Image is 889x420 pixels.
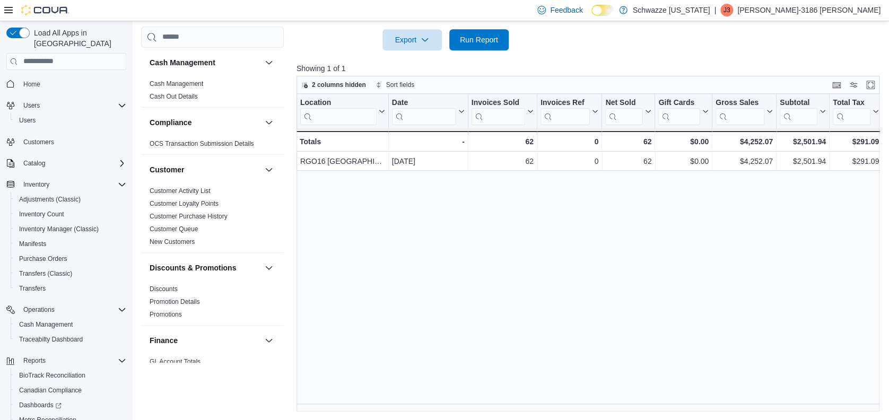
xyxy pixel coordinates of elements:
span: Operations [23,305,55,314]
span: Cash Out Details [150,92,198,101]
button: Customer [150,164,260,175]
div: Discounts & Promotions [141,283,284,325]
input: Dark Mode [591,5,614,16]
button: Inventory Manager (Classic) [11,222,130,237]
button: Subtotal [780,98,826,125]
span: Home [23,80,40,89]
div: 62 [605,155,651,168]
button: Gift Cards [658,98,709,125]
span: Load All Apps in [GEOGRAPHIC_DATA] [30,28,126,49]
button: Operations [2,302,130,317]
span: Users [19,116,36,125]
span: Dashboards [15,399,126,412]
button: Cash Management [150,57,260,68]
div: $2,501.94 [780,155,826,168]
span: Inventory [19,178,126,191]
div: $4,252.07 [716,155,773,168]
div: Totals [300,135,385,148]
div: 62 [472,135,534,148]
span: Adjustments (Classic) [15,193,126,206]
div: Invoices Sold [472,98,525,108]
button: Date [392,98,465,125]
p: Schwazze [US_STATE] [633,4,710,16]
a: Promotion Details [150,298,200,305]
span: Cash Management [19,320,73,329]
a: Transfers (Classic) [15,267,76,280]
a: Customer Loyalty Points [150,200,219,207]
a: Promotions [150,311,182,318]
div: Invoices Ref [541,98,590,125]
div: $0.00 [658,155,709,168]
a: New Customers [150,238,195,246]
button: Catalog [2,156,130,171]
button: Traceabilty Dashboard [11,332,130,347]
button: Manifests [11,237,130,251]
span: Adjustments (Classic) [19,195,81,204]
div: Jessie-3186 Lorentz [720,4,733,16]
a: Discounts [150,285,178,293]
span: Home [19,77,126,91]
a: Customers [19,136,58,148]
button: Net Sold [605,98,651,125]
div: Date [392,98,456,108]
button: Inventory Count [11,207,130,222]
div: Invoices Sold [472,98,525,125]
div: [DATE] [392,155,465,168]
div: $2,501.94 [780,135,826,148]
a: OCS Transaction Submission Details [150,140,254,147]
a: Customer Purchase History [150,213,228,220]
div: $291.09 [833,155,879,168]
p: Showing 1 of 1 [297,63,885,74]
span: Reports [19,354,126,367]
button: Reports [19,354,50,367]
span: Customer Loyalty Points [150,199,219,208]
button: Discounts & Promotions [263,261,275,274]
span: Customer Purchase History [150,212,228,221]
span: Manifests [15,238,126,250]
a: Customer Queue [150,225,198,233]
button: Canadian Compliance [11,383,130,398]
div: Location [300,98,377,125]
button: Finance [150,335,260,346]
span: Canadian Compliance [19,386,82,395]
button: 2 columns hidden [297,78,370,91]
button: BioTrack Reconciliation [11,368,130,383]
button: Inventory [19,178,54,191]
span: Catalog [19,157,126,170]
button: Users [2,98,130,113]
a: Transfers [15,282,50,295]
span: Transfers (Classic) [15,267,126,280]
div: 62 [472,155,534,168]
button: Cash Management [263,56,275,69]
span: Traceabilty Dashboard [15,333,126,346]
button: Customers [2,134,130,150]
div: RGO16 [GEOGRAPHIC_DATA] [300,155,385,168]
button: Total Tax [833,98,879,125]
span: Inventory Count [15,208,126,221]
div: Total Tax [833,98,870,108]
span: Run Report [460,34,498,45]
h3: Discounts & Promotions [150,262,236,273]
button: Users [11,113,130,128]
span: Export [389,29,435,50]
h3: Cash Management [150,57,215,68]
span: Reports [23,356,46,365]
button: Export [382,29,442,50]
div: $4,252.07 [716,135,773,148]
a: Inventory Count [15,208,68,221]
div: Total Tax [833,98,870,125]
span: Inventory Manager (Classic) [19,225,99,233]
div: Compliance [141,137,284,154]
button: Run Report [449,29,509,50]
span: Customers [19,135,126,148]
button: Compliance [150,117,260,128]
div: Customer [141,185,284,252]
img: Cova [21,5,69,15]
span: Transfers [15,282,126,295]
span: Customers [23,138,54,146]
span: Inventory [23,180,49,189]
span: Users [23,101,40,110]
